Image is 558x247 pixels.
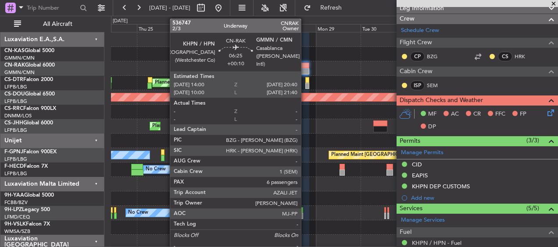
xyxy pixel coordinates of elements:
span: All Aircraft [23,21,93,27]
a: 9H-LPZLegacy 500 [4,207,50,212]
a: F-GPNJFalcon 900EX [4,149,57,155]
div: No Crew [146,163,166,176]
span: MF [428,110,436,119]
span: AC [451,110,459,119]
input: Trip Number [27,1,77,14]
div: Thu 25 [137,24,182,32]
a: KHPN / HPN - Fuel [412,239,461,247]
a: GMMN/CMN [4,55,35,61]
span: DP [428,123,436,131]
a: CS-JHHGlobal 6000 [4,120,53,126]
span: FFC [495,110,505,119]
span: 9H-LPZ [4,207,22,212]
span: Services [400,204,422,214]
a: 9H-YAAGlobal 5000 [4,193,54,198]
span: CS-JHH [4,120,23,126]
span: F-HECD [4,164,24,169]
span: CN-RAK [4,63,25,68]
span: Permits [400,136,420,146]
a: HRK [515,53,534,60]
a: WMSA/SZB [4,228,30,235]
div: Tue 30 [361,24,405,32]
button: All Aircraft [10,17,95,31]
span: Flight Crew [400,38,432,48]
a: FCBB/BZV [4,199,28,206]
a: LFMD/CEQ [4,214,30,220]
a: Manage Permits [401,148,444,157]
a: LFPB/LBG [4,127,27,134]
div: Add new [411,194,554,201]
a: CS-DOUGlobal 6500 [4,92,55,97]
span: FP [520,110,526,119]
span: Cabin Crew [400,67,433,77]
a: CS-RRCFalcon 900LX [4,106,56,111]
div: Planned Maint [GEOGRAPHIC_DATA] ([GEOGRAPHIC_DATA]) [152,120,290,133]
button: Refresh [300,1,352,15]
a: SEM [427,81,447,89]
div: CS [498,52,512,61]
div: Planned Maint [GEOGRAPHIC_DATA] ([GEOGRAPHIC_DATA]) [331,148,469,162]
span: Refresh [313,5,350,11]
a: Schedule Crew [401,26,439,35]
div: [DATE] [113,18,128,25]
span: 9H-YAA [4,193,24,198]
span: (5/5) [526,204,539,213]
a: LFPB/LBG [4,84,27,90]
div: Mon 29 [316,24,361,32]
span: CR [473,110,481,119]
div: Planned Maint Nice ([GEOGRAPHIC_DATA]) [155,76,253,89]
a: BZG [427,53,447,60]
div: Wed 24 [92,24,137,32]
div: EAPIS [412,172,428,179]
span: F-GPNJ [4,149,23,155]
div: Sat 27 [226,24,271,32]
div: Fri 26 [182,24,226,32]
span: 9H-VSLK [4,222,26,227]
a: CN-RAKGlobal 6000 [4,63,55,68]
div: No Crew [128,206,148,219]
a: GMMN/CMN [4,69,35,76]
span: [DATE] - [DATE] [149,4,190,12]
span: Leg Information [400,4,444,14]
a: DNMM/LOS [4,113,32,119]
a: 9H-VSLKFalcon 7X [4,222,50,227]
span: CS-RRC [4,106,23,111]
a: LFPB/LBG [4,156,27,162]
span: CS-DOU [4,92,25,97]
div: Sun 28 [271,24,316,32]
div: No Crew [197,163,217,176]
span: Dispatch Checks and Weather [400,95,483,106]
div: CP [410,52,425,61]
a: F-HECDFalcon 7X [4,164,48,169]
span: CS-DTR [4,77,23,82]
a: LFPB/LBG [4,170,27,177]
div: CID [412,161,422,168]
a: CN-KASGlobal 5000 [4,48,54,53]
span: CN-KAS [4,48,25,53]
span: Fuel [400,227,411,237]
div: ISP [410,81,425,90]
a: LFPB/LBG [4,98,27,105]
div: KHPN DEP CUSTOMS [412,183,470,190]
span: Crew [400,14,415,24]
a: Manage Services [401,216,445,225]
a: CS-DTRFalcon 2000 [4,77,53,82]
span: (3/3) [526,136,539,145]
